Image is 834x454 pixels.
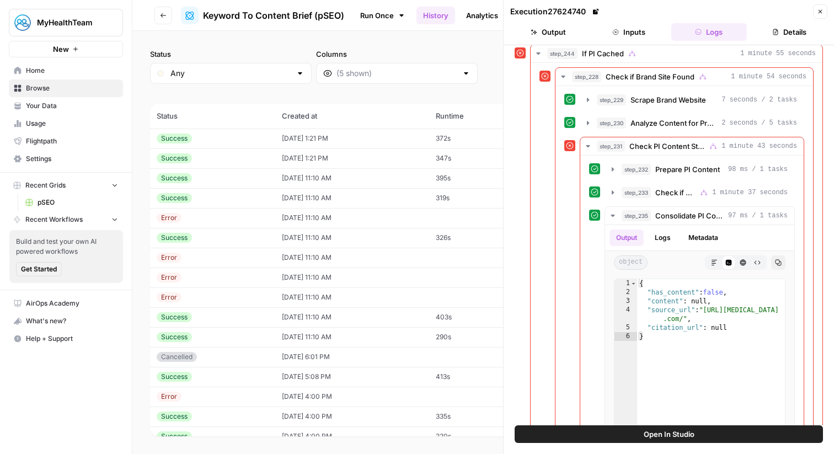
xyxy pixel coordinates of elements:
[275,387,429,407] td: [DATE] 4:00 PM
[712,188,788,197] span: 1 minute 37 seconds
[203,9,344,22] span: Keyword To Content Brief (pSEO)
[157,153,192,163] div: Success
[25,215,83,225] span: Recent Workflows
[644,429,694,440] span: Open In Studio
[336,68,457,79] input: (5 shown)
[157,372,192,382] div: Success
[721,95,797,105] span: 7 seconds / 2 tasks
[157,392,181,402] div: Error
[580,137,804,155] button: 1 minute 43 seconds
[275,287,429,307] td: [DATE] 11:10 AM
[429,407,526,426] td: 335s
[181,7,344,24] a: Keyword To Content Brief (pSEO)
[531,45,822,62] button: 1 minute 55 seconds
[26,298,118,308] span: AirOps Academy
[150,49,312,60] label: Status
[157,273,181,282] div: Error
[429,104,526,128] th: Runtime
[21,264,57,274] span: Get Started
[157,292,181,302] div: Error
[622,164,651,175] span: step_232
[429,327,526,347] td: 290s
[157,253,181,263] div: Error
[740,49,816,58] span: 1 minute 55 seconds
[630,279,637,288] span: Toggle code folding, rows 1 through 6
[751,23,827,41] button: Details
[275,268,429,287] td: [DATE] 11:10 AM
[721,118,797,128] span: 2 seconds / 5 tasks
[429,148,526,168] td: 347s
[16,237,116,257] span: Build and test your own AI powered workflows
[605,207,794,225] button: 97 ms / 1 tasks
[614,332,637,341] div: 6
[629,141,705,152] span: Check PI Content Status
[275,248,429,268] td: [DATE] 11:10 AM
[429,168,526,188] td: 395s
[580,91,804,109] button: 7 seconds / 2 tasks
[610,229,644,246] button: Output
[150,104,275,128] th: Status
[157,173,192,183] div: Success
[682,229,725,246] button: Metadata
[9,211,123,228] button: Recent Workflows
[9,295,123,312] a: AirOps Academy
[728,211,788,221] span: 97 ms / 1 tasks
[26,136,118,146] span: Flightpath
[275,407,429,426] td: [DATE] 4:00 PM
[26,66,118,76] span: Home
[353,6,412,25] a: Run Once
[580,114,804,132] button: 2 seconds / 5 tasks
[416,7,455,24] a: History
[275,228,429,248] td: [DATE] 11:10 AM
[515,425,823,443] button: Open In Studio
[37,17,104,28] span: MyHealthTeam
[429,367,526,387] td: 413s
[429,188,526,208] td: 319s
[9,132,123,150] a: Flightpath
[731,72,806,82] span: 1 minute 54 seconds
[157,213,181,223] div: Error
[622,210,651,221] span: step_235
[429,426,526,446] td: 220s
[316,49,478,60] label: Columns
[597,141,625,152] span: step_231
[597,117,626,129] span: step_230
[614,306,637,323] div: 4
[429,307,526,327] td: 403s
[275,208,429,228] td: [DATE] 11:10 AM
[547,48,578,59] span: step_244
[275,129,429,148] td: [DATE] 1:21 PM
[9,41,123,57] button: New
[9,150,123,168] a: Settings
[9,313,122,329] div: What's new?
[157,312,192,322] div: Success
[606,71,694,82] span: Check if Brand Site Found
[614,297,637,306] div: 3
[630,117,717,129] span: Analyze Content for Prescribing Info
[9,312,123,330] button: What's new?
[597,94,626,105] span: step_229
[614,255,648,270] span: object
[275,327,429,347] td: [DATE] 11:10 AM
[275,307,429,327] td: [DATE] 11:10 AM
[614,279,637,288] div: 1
[728,164,788,174] span: 98 ms / 1 tasks
[582,48,624,59] span: If PI Cached
[26,334,118,344] span: Help + Support
[591,23,667,41] button: Inputs
[605,161,794,178] button: 98 ms / 1 tasks
[9,79,123,97] a: Browse
[510,6,601,17] div: Execution 27624740
[671,23,747,41] button: Logs
[459,7,505,24] a: Analytics
[157,412,192,421] div: Success
[721,141,797,151] span: 1 minute 43 seconds
[572,71,601,82] span: step_228
[150,84,816,104] span: (68 records)
[275,426,429,446] td: [DATE] 4:00 PM
[275,367,429,387] td: [DATE] 5:08 PM
[9,97,123,115] a: Your Data
[16,262,62,276] button: Get Started
[275,188,429,208] td: [DATE] 11:10 AM
[655,210,724,221] span: Consolidate PI Content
